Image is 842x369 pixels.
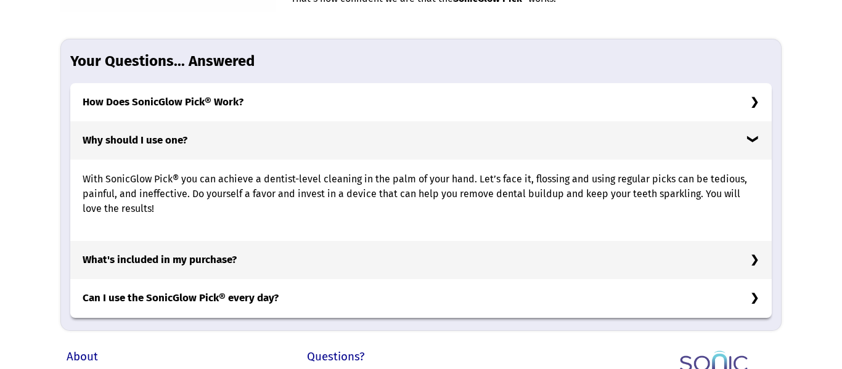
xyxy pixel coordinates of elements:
[70,241,772,279] h3: What's included in my purchase?
[70,121,772,160] h3: Why should I use one?
[70,52,772,83] h1: Your Questions... Answered
[83,172,759,229] p: With SonicGlow Pick® you can achieve a dentist-level cleaning in the palm of your hand. Let’s fac...
[70,83,772,121] h3: How Does SonicGlow Pick® Work?
[70,279,772,317] h3: Can I use the SonicGlow Pick® every day?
